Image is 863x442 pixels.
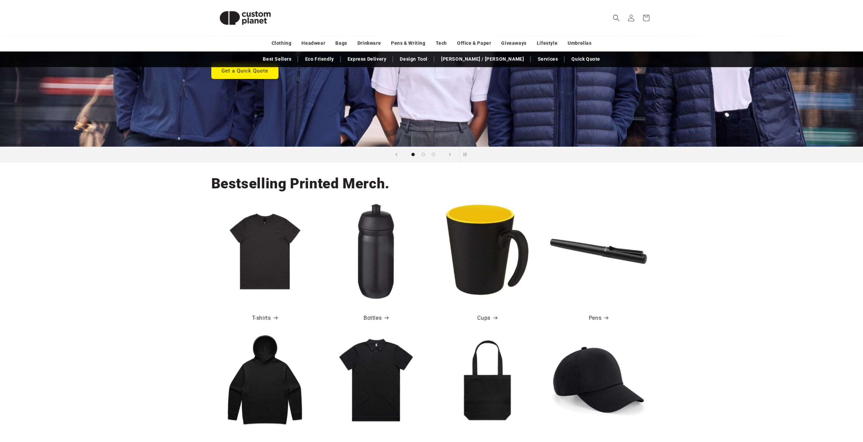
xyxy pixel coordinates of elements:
[301,37,325,49] a: Headwear
[335,37,347,49] a: Bags
[568,53,604,65] a: Quick Quote
[408,149,418,160] button: Load slide 1 of 3
[328,203,425,300] img: HydroFlex™ 500 ml squeezy sport bottle
[443,147,457,162] button: Next slide
[211,63,278,79] a: Get a Quick Quote
[428,149,438,160] button: Load slide 3 of 3
[364,313,388,323] a: Bottles
[457,37,491,49] a: Office & Paper
[537,37,557,49] a: Lifestyle
[344,53,390,65] a: Express Delivery
[418,149,428,160] button: Load slide 2 of 3
[609,10,624,25] summary: Search
[389,147,404,162] button: Previous slide
[357,37,381,49] a: Drinkware
[391,37,425,49] a: Pens & Writing
[829,409,863,442] iframe: Chat Widget
[568,37,591,49] a: Umbrellas
[439,203,536,300] img: Oli 360 ml ceramic mug with handle
[534,53,561,65] a: Services
[272,37,292,49] a: Clothing
[396,53,431,65] a: Design Tool
[252,313,278,323] a: T-shirts
[589,313,608,323] a: Pens
[211,174,390,193] h2: Bestselling Printed Merch.
[438,53,527,65] a: [PERSON_NAME] / [PERSON_NAME]
[259,53,295,65] a: Best Sellers
[211,3,279,33] img: Custom Planet
[435,37,447,49] a: Tech
[477,313,497,323] a: Cups
[301,53,337,65] a: Eco Friendly
[459,147,474,162] button: Pause slideshow
[501,37,526,49] a: Giveaways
